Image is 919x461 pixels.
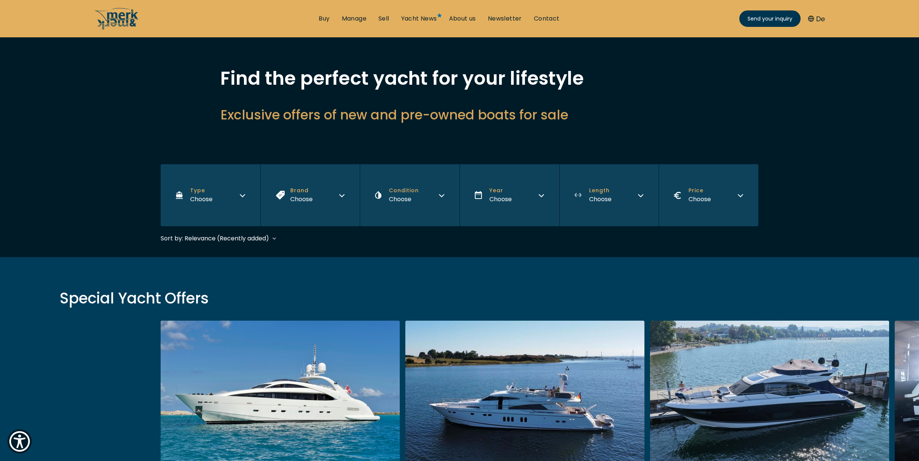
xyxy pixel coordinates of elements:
[589,194,612,204] div: Choose
[489,187,512,194] span: Year
[659,164,758,226] button: Price
[689,194,711,204] div: Choose
[7,429,32,454] button: Show Accessibility Preferences
[389,187,419,194] span: Condition
[342,15,366,23] a: Manage
[559,164,659,226] button: Length
[290,187,313,194] span: Brand
[220,106,699,124] h2: Exclusive offers of new and pre-owned boats for sale
[739,10,801,27] a: Send your inquiry
[94,24,139,32] a: /
[488,15,522,23] a: Newsletter
[589,187,612,194] span: Length
[190,187,213,194] span: Type
[360,164,459,226] button: Condition
[808,14,825,24] button: De
[161,234,269,243] div: Sort by: Relevance (Recently added)
[161,164,260,226] button: Type
[190,194,213,204] div: Choose
[378,15,389,23] a: Sell
[534,15,560,23] a: Contact
[489,194,512,204] div: Choose
[449,15,476,23] a: About us
[401,15,437,23] a: Yacht News
[319,15,329,23] a: Buy
[220,69,699,88] h1: Find the perfect yacht for your lifestyle
[260,164,360,226] button: Brand
[689,187,711,194] span: Price
[290,194,313,204] div: Choose
[748,15,792,23] span: Send your inquiry
[459,164,559,226] button: Year
[389,194,419,204] div: Choose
